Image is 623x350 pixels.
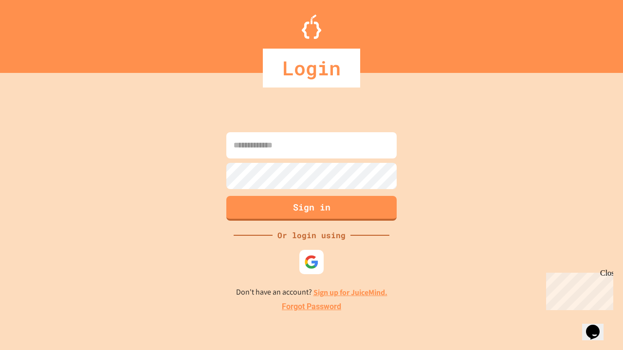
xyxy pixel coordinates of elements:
a: Sign up for JuiceMind. [313,287,387,297]
a: Forgot Password [282,301,341,313]
iframe: chat widget [542,269,613,310]
div: Login [263,49,360,87]
button: Sign in [226,196,397,221]
div: Chat with us now!Close [4,4,67,62]
img: google-icon.svg [304,255,319,269]
iframe: chat widget [582,311,613,340]
div: Or login using [273,229,350,241]
p: Don't have an account? [236,286,387,298]
img: Logo.svg [302,15,321,39]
